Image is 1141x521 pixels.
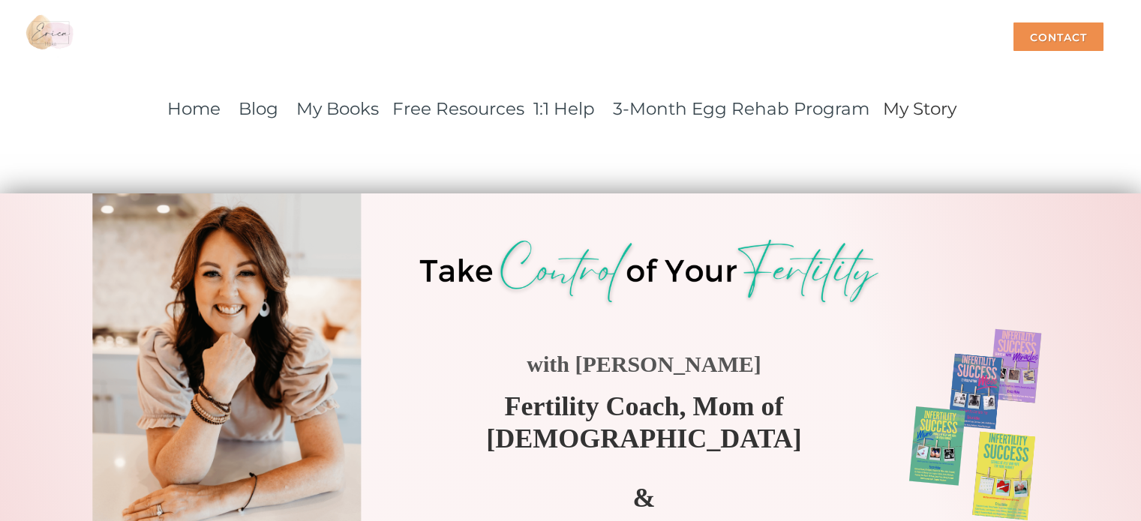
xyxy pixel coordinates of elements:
span: Fertility Coach, Mom of [DEMOGRAPHIC_DATA] [486,391,802,453]
a: Home [167,98,221,119]
a: 1:1 Help [533,98,595,119]
span: My Story [883,98,956,119]
a: Blog [239,93,278,121]
strong: with [PERSON_NAME] [527,352,761,376]
strong: & [632,482,655,512]
div: Contact [1013,22,1103,51]
span: Blog [239,98,278,119]
a: My Books [296,98,379,119]
a: My Story [883,93,956,121]
a: 3-Month Egg Rehab Program [613,98,869,119]
img: 63ddda5937863.png [404,234,893,312]
a: Free Resources [392,98,524,119]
